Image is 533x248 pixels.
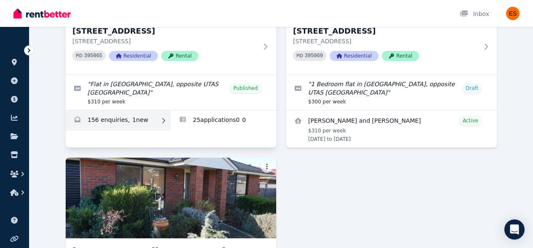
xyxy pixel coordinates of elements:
[305,53,323,59] code: 395069
[66,75,276,110] a: Edit listing: Flat in Invermay, opposite UTAS Inveresk Campus
[261,161,273,173] button: More options
[382,51,419,61] span: Rental
[66,158,276,238] img: 15 Bethune Pl, Newnham
[109,51,158,61] span: Residential
[286,75,497,110] a: Edit listing: 1 Bedroom flat in Invermay, opposite UTAS Inveresk Campus
[76,53,83,58] small: PID
[66,111,171,131] a: Enquiries for Unit 2/55 Invermay Rd, Invermay
[330,51,378,61] span: Residential
[171,111,276,131] a: Applications for Unit 2/55 Invermay Rd, Invermay
[72,37,258,45] p: [STREET_ADDRESS]
[13,7,71,20] img: RentBetter
[286,111,497,148] a: View details for Alexander and Jacqueline Altman
[296,53,303,58] small: PID
[161,51,198,61] span: Rental
[506,7,520,20] img: Evangeline Samoilov
[293,37,478,45] p: [STREET_ADDRESS]
[504,219,525,240] div: Open Intercom Messenger
[460,10,489,18] div: Inbox
[84,53,102,59] code: 395065
[72,25,258,37] h3: [STREET_ADDRESS]
[293,25,478,37] h3: [STREET_ADDRESS]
